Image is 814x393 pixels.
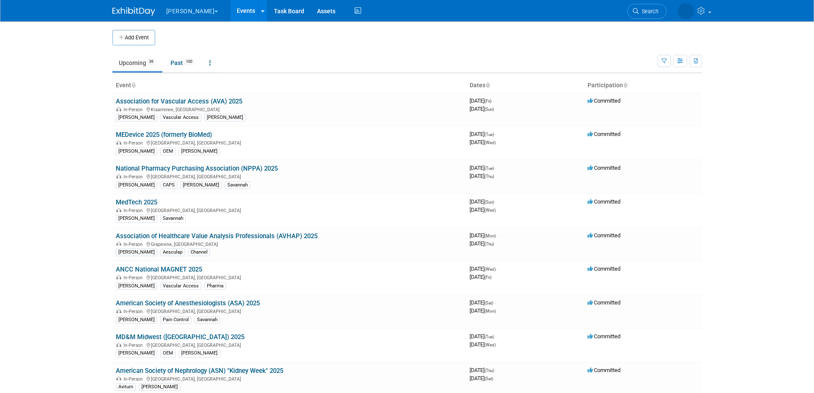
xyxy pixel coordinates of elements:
[470,367,497,373] span: [DATE]
[123,376,145,382] span: In-Person
[116,140,121,145] img: In-Person Event
[116,367,283,375] a: American Society of Nephrology (ASN) "Kidney Week" 2025
[183,59,195,65] span: 100
[116,341,463,348] div: [GEOGRAPHIC_DATA], [GEOGRAPHIC_DATA]
[588,299,620,306] span: Committed
[470,333,497,340] span: [DATE]
[494,299,496,306] span: -
[588,232,620,239] span: Committed
[470,139,496,145] span: [DATE]
[485,140,496,145] span: (Wed)
[116,282,157,290] div: [PERSON_NAME]
[495,333,497,340] span: -
[470,207,496,213] span: [DATE]
[116,274,463,281] div: [GEOGRAPHIC_DATA], [GEOGRAPHIC_DATA]
[160,349,176,357] div: OEM
[497,232,498,239] span: -
[180,181,222,189] div: [PERSON_NAME]
[485,267,496,272] span: (Wed)
[116,299,260,307] a: American Society of Anesthesiologists (ASA) 2025
[160,316,191,324] div: Pain Control
[116,165,278,172] a: National Pharmacy Purchasing Association (NPPA) 2025
[116,316,157,324] div: [PERSON_NAME]
[470,266,498,272] span: [DATE]
[485,301,493,305] span: (Sat)
[485,107,494,112] span: (Sun)
[470,299,496,306] span: [DATE]
[147,59,156,65] span: 39
[160,215,186,222] div: Savannah
[623,82,627,89] a: Sort by Participation Type
[470,274,491,280] span: [DATE]
[116,375,463,382] div: [GEOGRAPHIC_DATA], [GEOGRAPHIC_DATA]
[485,233,496,238] span: (Mon)
[116,139,463,146] div: [GEOGRAPHIC_DATA], [GEOGRAPHIC_DATA]
[485,132,494,137] span: (Tue)
[485,242,494,246] span: (Thu)
[194,316,220,324] div: Savannah
[116,242,121,246] img: In-Person Event
[497,266,498,272] span: -
[639,8,658,15] span: Search
[123,275,145,281] span: In-Person
[485,376,493,381] span: (Sat)
[627,4,667,19] a: Search
[485,208,496,213] span: (Wed)
[116,307,463,314] div: [GEOGRAPHIC_DATA], [GEOGRAPHIC_DATA]
[470,173,494,179] span: [DATE]
[116,107,121,111] img: In-Person Event
[116,349,157,357] div: [PERSON_NAME]
[470,307,496,314] span: [DATE]
[160,248,185,256] div: Aesculap
[116,343,121,347] img: In-Person Event
[204,282,226,290] div: Pharma
[139,383,180,391] div: [PERSON_NAME]
[470,375,493,381] span: [DATE]
[116,173,463,180] div: [GEOGRAPHIC_DATA], [GEOGRAPHIC_DATA]
[116,248,157,256] div: [PERSON_NAME]
[123,174,145,180] span: In-Person
[485,82,490,89] a: Sort by Start Date
[112,7,155,16] img: ExhibitDay
[495,165,497,171] span: -
[493,98,494,104] span: -
[588,198,620,205] span: Committed
[179,349,220,357] div: [PERSON_NAME]
[123,309,145,314] span: In-Person
[466,78,584,93] th: Dates
[123,343,145,348] span: In-Person
[116,266,202,273] a: ANCC National MAGNET 2025
[485,334,494,339] span: (Tue)
[116,275,121,279] img: In-Person Event
[470,240,494,247] span: [DATE]
[116,114,157,121] div: [PERSON_NAME]
[588,367,620,373] span: Committed
[116,232,317,240] a: Association of Healthcare Value Analysis Professionals (AVHAP) 2025
[470,232,498,239] span: [DATE]
[123,242,145,247] span: In-Person
[470,106,494,112] span: [DATE]
[160,148,176,155] div: OEM
[470,98,494,104] span: [DATE]
[112,30,155,45] button: Add Event
[188,248,210,256] div: Channel
[485,275,491,280] span: (Fri)
[495,131,497,137] span: -
[116,309,121,313] img: In-Person Event
[470,165,497,171] span: [DATE]
[116,106,463,112] div: Kissimmee, [GEOGRAPHIC_DATA]
[225,181,250,189] div: Savannah
[485,309,496,313] span: (Mon)
[588,266,620,272] span: Committed
[116,207,463,213] div: [GEOGRAPHIC_DATA], [GEOGRAPHIC_DATA]
[485,99,491,103] span: (Fri)
[116,174,121,178] img: In-Person Event
[116,98,242,105] a: Association for Vascular Access (AVA) 2025
[485,368,494,373] span: (Thu)
[495,367,497,373] span: -
[116,383,136,391] div: Avitum
[112,55,162,71] a: Upcoming39
[160,114,201,121] div: Vascular Access
[204,114,246,121] div: [PERSON_NAME]
[116,198,157,206] a: MedTech 2025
